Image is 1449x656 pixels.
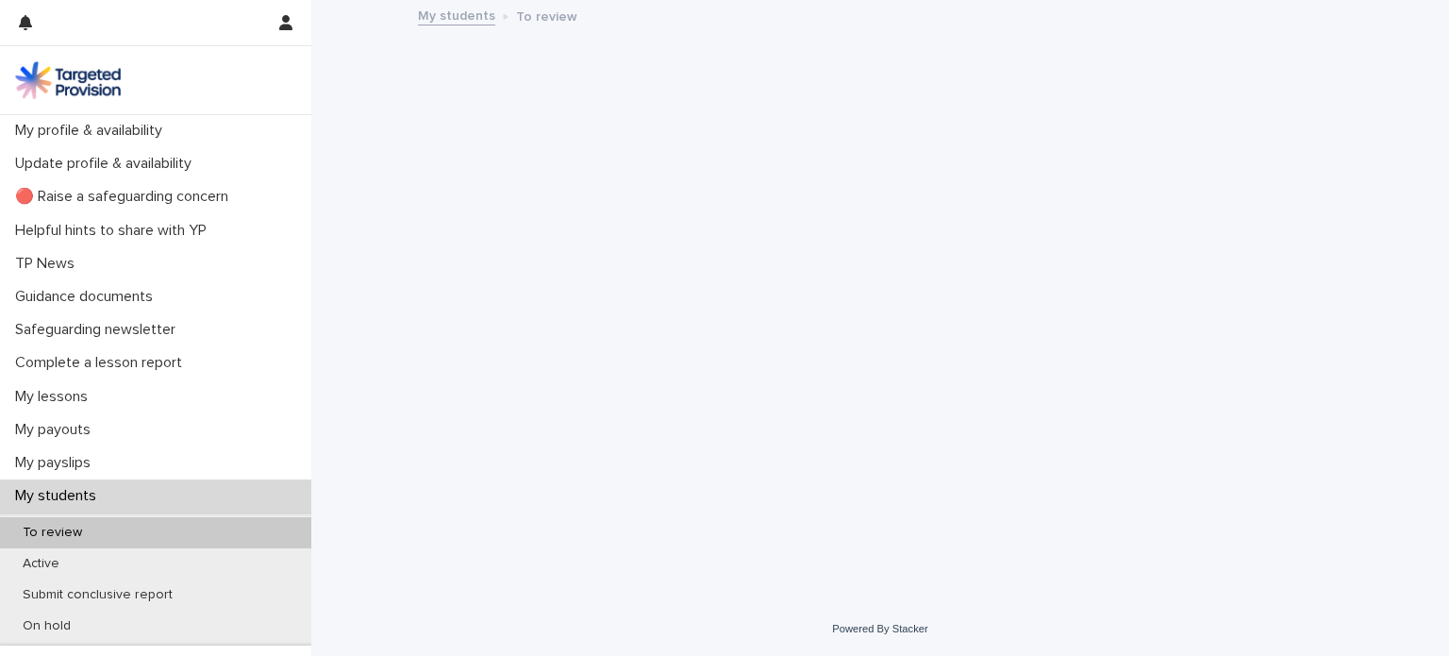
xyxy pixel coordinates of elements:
p: Active [8,556,75,572]
p: TP News [8,255,90,273]
p: To review [8,525,97,541]
p: Safeguarding newsletter [8,321,191,339]
p: Helpful hints to share with YP [8,222,222,240]
p: My students [8,487,111,505]
p: Guidance documents [8,288,168,306]
p: Submit conclusive report [8,587,188,603]
p: My payslips [8,454,106,472]
p: My profile & availability [8,122,177,140]
a: Powered By Stacker [832,623,927,634]
img: M5nRWzHhSzIhMunXDL62 [15,61,121,99]
p: To review [516,5,577,25]
p: 🔴 Raise a safeguarding concern [8,188,243,206]
a: My students [418,4,495,25]
p: My lessons [8,388,103,406]
p: Update profile & availability [8,155,207,173]
p: Complete a lesson report [8,354,197,372]
p: On hold [8,618,86,634]
p: My payouts [8,421,106,439]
